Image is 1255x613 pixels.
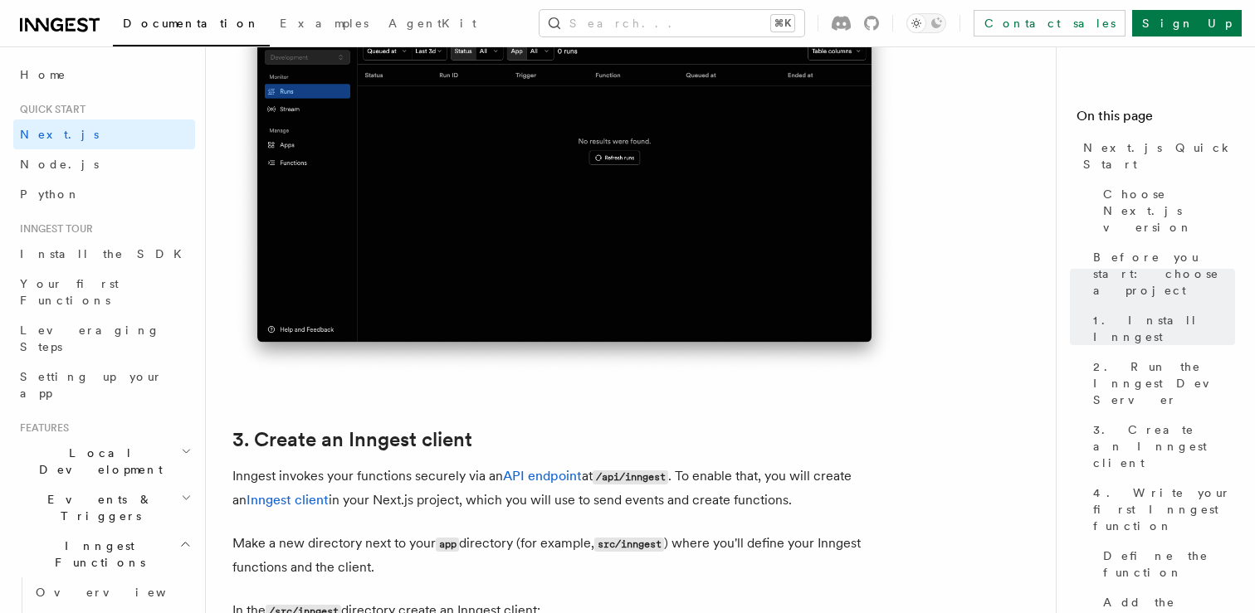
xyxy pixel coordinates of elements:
code: src/inngest [594,538,664,552]
p: Inngest invokes your functions securely via an at . To enable that, you will create an in your Ne... [232,465,896,512]
button: Local Development [13,438,195,484]
span: Next.js Quick Start [1083,139,1235,173]
span: Leveraging Steps [20,324,160,353]
span: 2. Run the Inngest Dev Server [1093,358,1235,408]
span: Install the SDK [20,247,192,260]
a: Next.js [13,119,195,149]
a: Your first Functions [13,269,195,315]
span: Your first Functions [20,277,119,307]
span: Local Development [13,445,181,478]
a: Choose Next.js version [1096,179,1235,242]
a: 3. Create an Inngest client [232,428,472,451]
a: Define the function [1096,541,1235,587]
a: Inngest client [247,492,329,508]
a: 4. Write your first Inngest function [1087,478,1235,541]
a: AgentKit [378,5,486,45]
span: Examples [280,17,369,30]
h4: On this page [1077,106,1235,133]
span: Home [20,66,66,83]
button: Toggle dark mode [906,13,946,33]
span: Define the function [1103,547,1235,581]
span: Next.js [20,128,99,141]
span: Python [20,187,81,201]
span: 4. Write your first Inngest function [1093,484,1235,534]
a: Install the SDK [13,239,195,269]
span: Inngest Functions [13,538,179,571]
a: 3. Create an Inngest client [1087,415,1235,478]
span: 1. Install Inngest [1093,312,1235,345]
span: Events & Triggers [13,491,181,524]
span: Overview [36,586,207,599]
a: Sign Up [1132,10,1242,36]
button: Events & Triggers [13,484,195,531]
p: Make a new directory next to your directory (for example, ) where you'll define your Inngest func... [232,532,896,579]
a: Overview [29,577,195,607]
span: Quick start [13,103,85,116]
span: Choose Next.js version [1103,186,1235,236]
a: Next.js Quick Start [1077,133,1235,179]
a: 2. Run the Inngest Dev Server [1087,352,1235,415]
a: Python [13,179,195,209]
code: app [436,538,459,552]
kbd: ⌘K [771,15,794,32]
a: Documentation [113,5,270,46]
span: Features [13,421,69,435]
button: Search...⌘K [540,10,804,36]
a: API endpoint [503,468,582,484]
span: Setting up your app [20,370,163,400]
span: Before you start: choose a project [1093,249,1235,299]
a: Contact sales [974,10,1126,36]
span: Node.js [20,158,99,171]
span: AgentKit [388,17,476,30]
a: Examples [270,5,378,45]
code: /api/inngest [593,470,668,484]
span: 3. Create an Inngest client [1093,421,1235,471]
span: Inngest tour [13,222,93,236]
a: Node.js [13,149,195,179]
a: Before you start: choose a project [1087,242,1235,305]
a: Home [13,60,195,90]
button: Inngest Functions [13,531,195,577]
span: Documentation [123,17,260,30]
a: Setting up your app [13,362,195,408]
a: Leveraging Steps [13,315,195,362]
a: 1. Install Inngest [1087,305,1235,352]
